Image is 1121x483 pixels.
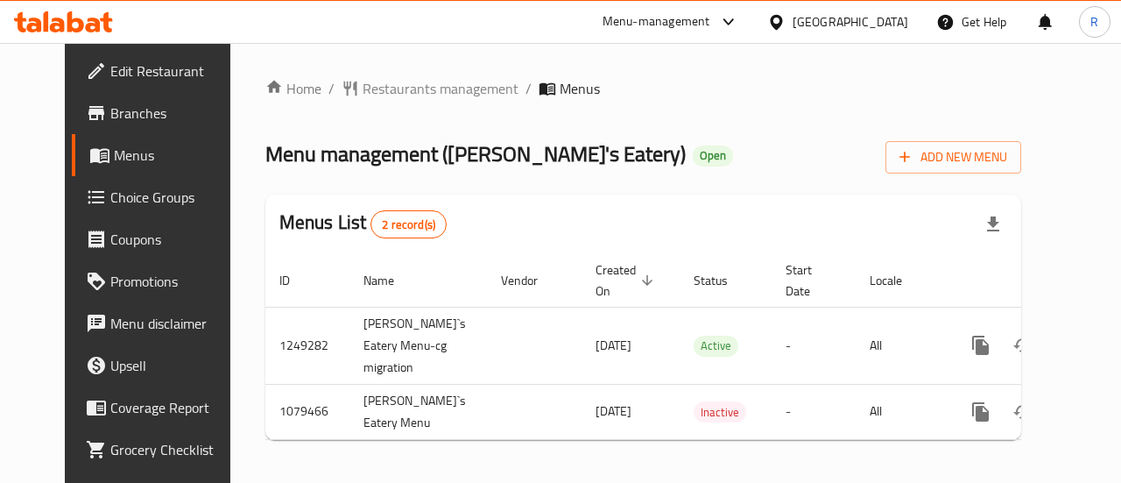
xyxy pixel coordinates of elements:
span: R [1090,12,1098,32]
div: Active [694,336,738,357]
span: Choice Groups [110,187,238,208]
span: Active [694,336,738,356]
a: Grocery Checklist [72,429,252,471]
span: Inactive [694,402,746,423]
li: / [525,78,532,99]
td: 1249282 [265,307,349,384]
span: Coupons [110,229,238,250]
div: Inactive [694,401,746,423]
span: Coverage Report [110,397,238,418]
a: Branches [72,92,252,134]
h2: Menus List [279,210,447,238]
td: [PERSON_NAME]`s Eatery Menu [349,384,487,439]
div: Export file [972,203,1014,245]
nav: breadcrumb [265,78,1021,99]
span: Edit Restaurant [110,60,238,82]
button: more [960,391,1002,433]
span: Vendor [501,270,560,291]
span: Start Date [786,259,835,302]
a: Menu disclaimer [72,302,252,344]
td: 1079466 [265,384,349,439]
a: Restaurants management [342,78,518,99]
span: Menu disclaimer [110,313,238,334]
span: [DATE] [596,334,631,357]
span: Grocery Checklist [110,439,238,460]
span: Branches [110,103,238,124]
li: / [328,78,335,99]
a: Coupons [72,218,252,260]
a: Edit Restaurant [72,50,252,92]
span: Name [363,270,417,291]
a: Coverage Report [72,387,252,429]
span: ID [279,270,313,291]
td: - [772,307,856,384]
td: - [772,384,856,439]
a: Home [265,78,321,99]
div: Menu-management [603,11,710,32]
td: All [856,384,946,439]
td: All [856,307,946,384]
span: Menus [560,78,600,99]
a: Promotions [72,260,252,302]
div: [GEOGRAPHIC_DATA] [793,12,908,32]
span: Menu management ( [PERSON_NAME]'s Eatery ) [265,134,686,174]
td: [PERSON_NAME]`s Eatery Menu-cg migration [349,307,487,384]
a: Choice Groups [72,176,252,218]
span: Menus [114,145,238,166]
span: Upsell [110,355,238,376]
a: Menus [72,134,252,176]
span: Add New Menu [899,146,1007,168]
span: 2 record(s) [371,217,446,233]
span: Open [693,148,733,163]
button: more [960,324,1002,366]
span: Restaurants management [363,78,518,99]
button: Change Status [1002,324,1044,366]
span: Locale [870,270,925,291]
div: Total records count [370,210,447,238]
span: Status [694,270,751,291]
span: [DATE] [596,400,631,423]
button: Add New Menu [885,141,1021,174]
span: Created On [596,259,659,302]
a: Upsell [72,344,252,387]
div: Open [693,146,733,167]
span: Promotions [110,271,238,292]
button: Change Status [1002,391,1044,433]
